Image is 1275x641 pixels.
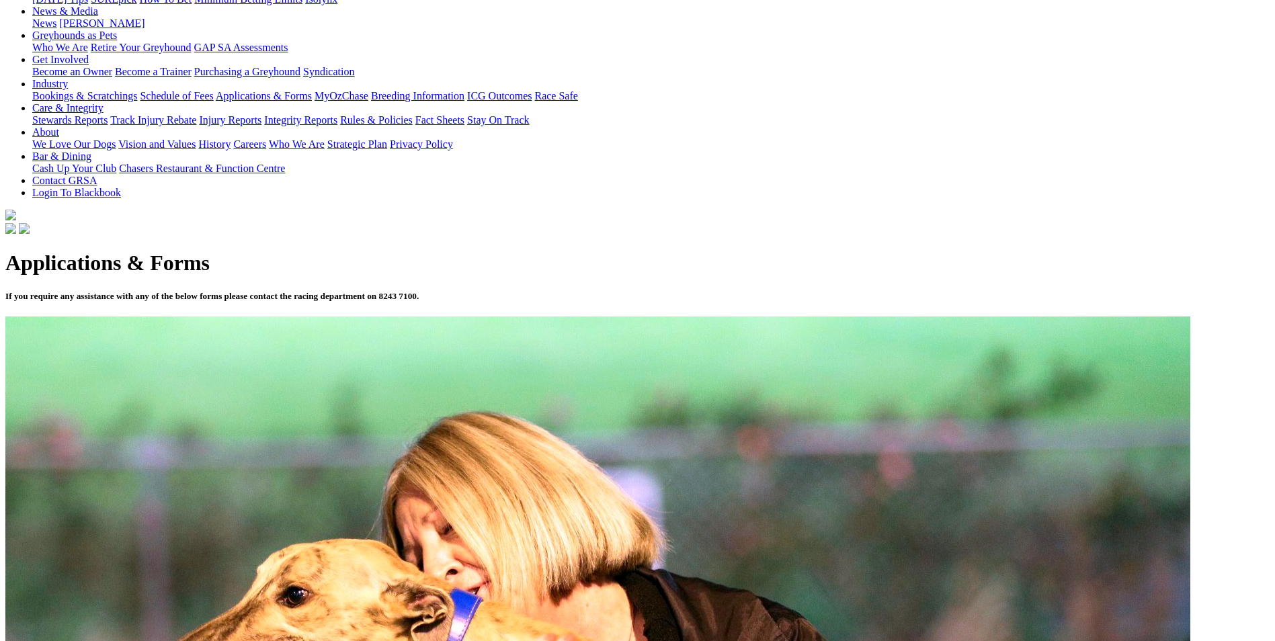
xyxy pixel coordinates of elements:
a: Track Injury Rebate [110,114,196,126]
a: History [198,138,231,150]
a: Bar & Dining [32,151,91,162]
a: Become an Owner [32,66,112,77]
div: News & Media [32,17,1270,30]
a: Retire Your Greyhound [91,42,192,53]
img: logo-grsa-white.png [5,210,16,220]
a: Race Safe [534,90,577,101]
a: Breeding Information [371,90,464,101]
h1: Applications & Forms [5,251,1270,275]
a: Vision and Values [118,138,196,150]
div: Bar & Dining [32,163,1270,175]
a: About [32,126,59,138]
a: Who We Are [32,42,88,53]
a: Schedule of Fees [140,90,213,101]
a: Injury Reports [199,114,261,126]
a: MyOzChase [315,90,368,101]
div: About [32,138,1270,151]
a: Stewards Reports [32,114,108,126]
a: Bookings & Scratchings [32,90,137,101]
img: twitter.svg [19,223,30,234]
a: Greyhounds as Pets [32,30,117,41]
a: ICG Outcomes [467,90,532,101]
a: News & Media [32,5,98,17]
a: We Love Our Dogs [32,138,116,150]
a: Applications & Forms [216,90,312,101]
a: Integrity Reports [264,114,337,126]
a: Who We Are [269,138,325,150]
a: Fact Sheets [415,114,464,126]
img: facebook.svg [5,223,16,234]
a: Careers [233,138,266,150]
a: Cash Up Your Club [32,163,116,174]
a: Stay On Track [467,114,529,126]
h5: If you require any assistance with any of the below forms please contact the racing department on... [5,291,1270,302]
a: Rules & Policies [340,114,413,126]
a: News [32,17,56,29]
a: Care & Integrity [32,102,104,114]
div: Get Involved [32,66,1270,78]
div: Greyhounds as Pets [32,42,1270,54]
a: Chasers Restaurant & Function Centre [119,163,285,174]
a: Login To Blackbook [32,187,121,198]
a: Become a Trainer [115,66,192,77]
a: Syndication [303,66,354,77]
a: Get Involved [32,54,89,65]
a: Privacy Policy [390,138,453,150]
a: Industry [32,78,68,89]
div: Care & Integrity [32,114,1270,126]
a: Purchasing a Greyhound [194,66,300,77]
a: [PERSON_NAME] [59,17,145,29]
div: Industry [32,90,1270,102]
a: GAP SA Assessments [194,42,288,53]
a: Contact GRSA [32,175,97,186]
a: Strategic Plan [327,138,387,150]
